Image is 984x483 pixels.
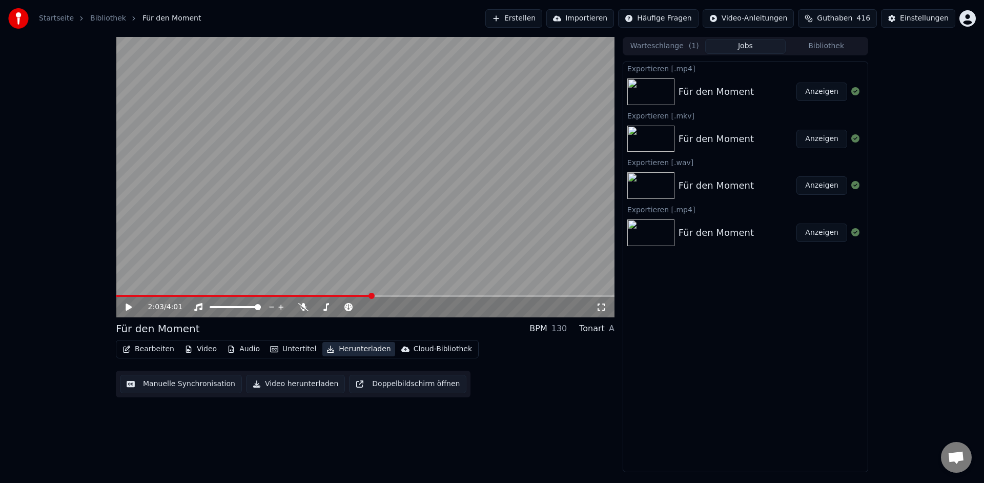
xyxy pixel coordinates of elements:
[856,13,870,24] span: 416
[579,323,605,335] div: Tonart
[900,13,949,24] div: Einstellungen
[414,344,472,354] div: Cloud-Bibliothek
[223,342,264,356] button: Audio
[679,178,754,193] div: Für den Moment
[39,13,201,24] nav: breadcrumb
[624,39,705,54] button: Warteschlange
[623,62,868,74] div: Exportieren [.mp4]
[796,176,847,195] button: Anzeigen
[8,8,29,29] img: youka
[618,9,699,28] button: Häufige Fragen
[148,302,164,312] span: 2:03
[485,9,542,28] button: Erstellen
[167,302,182,312] span: 4:01
[679,226,754,240] div: Für den Moment
[180,342,221,356] button: Video
[142,13,201,24] span: Für den Moment
[116,321,200,336] div: Für den Moment
[546,9,614,28] button: Importieren
[817,13,852,24] span: Guthaben
[609,323,614,335] div: A
[703,9,794,28] button: Video-Anleitungen
[798,9,877,28] button: Guthaben416
[796,224,847,242] button: Anzeigen
[689,41,699,51] span: ( 1 )
[118,342,178,356] button: Bearbeiten
[679,85,754,99] div: Für den Moment
[623,109,868,122] div: Exportieren [.mkv]
[349,375,466,393] button: Doppelbildschirm öffnen
[623,156,868,168] div: Exportieren [.wav]
[881,9,955,28] button: Einstellungen
[120,375,242,393] button: Manuelle Synchronisation
[679,132,754,146] div: Für den Moment
[796,130,847,148] button: Anzeigen
[623,203,868,215] div: Exportieren [.mp4]
[529,323,547,335] div: BPM
[786,39,867,54] button: Bibliothek
[941,442,972,473] div: Chat öffnen
[266,342,320,356] button: Untertitel
[39,13,74,24] a: Startseite
[90,13,126,24] a: Bibliothek
[246,375,345,393] button: Video herunterladen
[551,323,567,335] div: 130
[796,83,847,101] button: Anzeigen
[322,342,395,356] button: Herunterladen
[705,39,786,54] button: Jobs
[148,302,173,312] div: /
